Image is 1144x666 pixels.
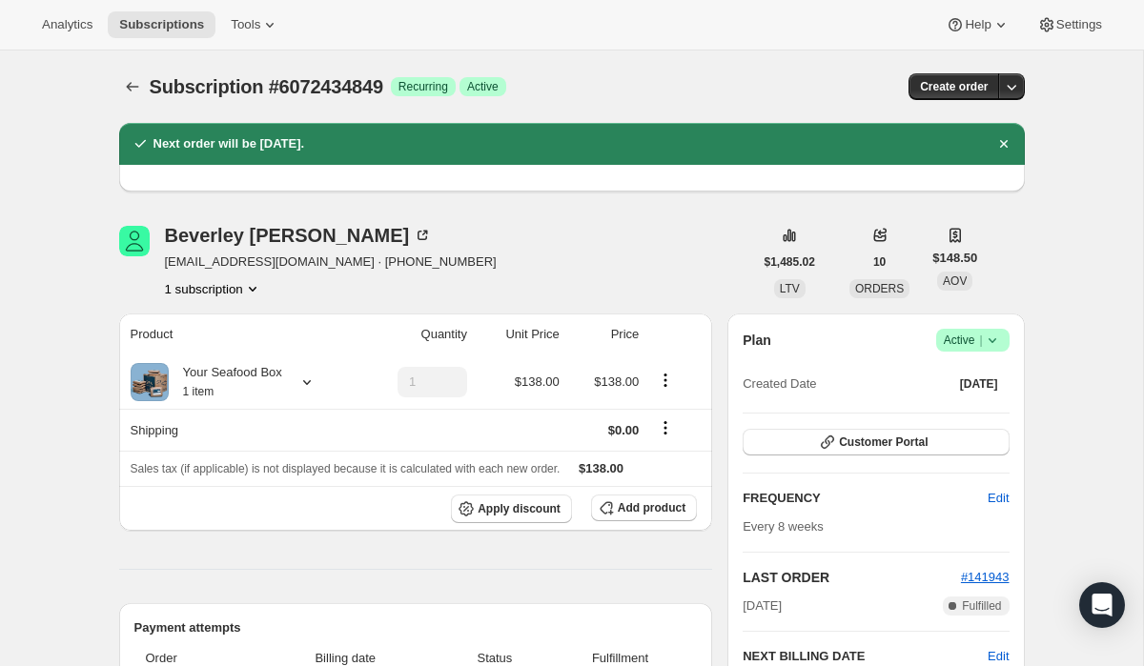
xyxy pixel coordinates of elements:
[150,76,383,97] span: Subscription #6072434849
[960,376,998,392] span: [DATE]
[743,647,988,666] h2: NEXT BILLING DATE
[988,489,1009,508] span: Edit
[608,423,640,437] span: $0.00
[169,363,282,401] div: Your Seafood Box
[618,500,685,515] span: Add product
[962,598,1001,614] span: Fulfilled
[949,371,1010,397] button: [DATE]
[855,282,904,295] span: ORDERS
[743,489,988,508] h2: FREQUENCY
[650,370,681,391] button: Product actions
[134,618,698,637] h2: Payment attempts
[183,385,214,398] small: 1 item
[565,313,645,355] th: Price
[873,254,886,270] span: 10
[991,131,1017,157] button: Dismiss notification
[131,363,169,401] img: product img
[934,11,1021,38] button: Help
[1056,17,1102,32] span: Settings
[591,494,697,521] button: Add product
[743,568,961,587] h2: LAST ORDER
[131,462,561,475] span: Sales tax (if applicable) is not displayed because it is calculated with each new order.
[579,461,623,475] span: $138.00
[165,279,262,298] button: Product actions
[943,274,967,288] span: AOV
[753,249,827,275] button: $1,485.02
[862,249,897,275] button: 10
[743,374,816,394] span: Created Date
[976,483,1020,514] button: Edit
[1026,11,1113,38] button: Settings
[594,374,639,389] span: $138.00
[165,252,497,272] span: [EMAIL_ADDRESS][DOMAIN_NAME] · [PHONE_NUMBER]
[765,254,815,270] span: $1,485.02
[743,331,771,350] h2: Plan
[743,429,1009,455] button: Customer Portal
[944,331,1002,350] span: Active
[42,17,92,32] span: Analytics
[478,501,561,516] span: Apply discount
[965,17,991,32] span: Help
[119,73,146,100] button: Subscriptions
[920,79,988,94] span: Create order
[467,79,499,94] span: Active
[108,11,215,38] button: Subscriptions
[988,647,1009,666] button: Edit
[961,570,1010,584] a: #141943
[979,333,982,348] span: |
[153,134,305,153] h2: Next order will be [DATE].
[119,409,358,451] th: Shipping
[219,11,291,38] button: Tools
[31,11,104,38] button: Analytics
[231,17,260,32] span: Tools
[961,568,1010,587] button: #141943
[119,313,358,355] th: Product
[451,494,572,523] button: Apply discount
[839,434,928,450] span: Customer Portal
[473,313,565,355] th: Unit Price
[515,374,560,389] span: $138.00
[119,226,150,256] span: Beverley Swaim-Staley
[909,73,999,100] button: Create order
[1079,582,1125,628] div: Open Intercom Messenger
[165,226,433,245] div: Beverley [PERSON_NAME]
[743,519,824,534] span: Every 8 weeks
[358,313,473,355] th: Quantity
[780,282,800,295] span: LTV
[932,249,977,268] span: $148.50
[650,417,681,438] button: Shipping actions
[398,79,448,94] span: Recurring
[119,17,204,32] span: Subscriptions
[743,596,782,616] span: [DATE]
